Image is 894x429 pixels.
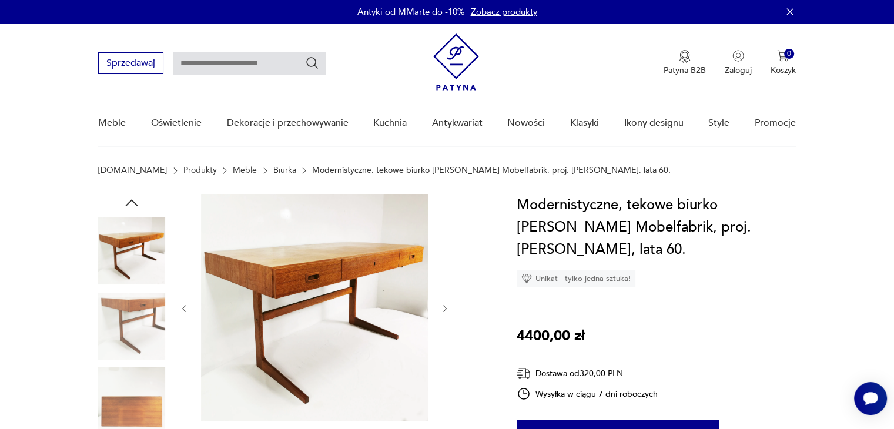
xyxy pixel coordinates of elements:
[708,100,729,146] a: Style
[771,50,796,76] button: 0Koszyk
[98,100,126,146] a: Meble
[517,366,531,381] img: Ikona dostawy
[312,166,671,175] p: Modernistyczne, tekowe biurko [PERSON_NAME] Mobelfabrik, proj. [PERSON_NAME], lata 60.
[517,366,658,381] div: Dostawa od 320,00 PLN
[570,100,599,146] a: Klasyki
[725,65,752,76] p: Zaloguj
[373,100,407,146] a: Kuchnia
[679,50,691,63] img: Ikona medalu
[233,166,257,175] a: Meble
[471,6,537,18] a: Zobacz produkty
[854,382,887,415] iframe: Smartsupp widget button
[771,65,796,76] p: Koszyk
[624,100,683,146] a: Ikony designu
[664,50,706,76] button: Patyna B2B
[517,194,796,261] h1: Modernistyczne, tekowe biurko [PERSON_NAME] Mobelfabrik, proj. [PERSON_NAME], lata 60.
[98,60,163,68] a: Sprzedawaj
[183,166,217,175] a: Produkty
[201,194,428,421] img: Zdjęcie produktu Modernistyczne, tekowe biurko Gorg Petersens Mobelfabrik, proj. Gorg Petersen, D...
[664,65,706,76] p: Patyna B2B
[151,100,202,146] a: Oświetlenie
[357,6,465,18] p: Antyki od MMarte do -10%
[755,100,796,146] a: Promocje
[98,166,167,175] a: [DOMAIN_NAME]
[433,33,479,91] img: Patyna - sklep z meblami i dekoracjami vintage
[725,50,752,76] button: Zaloguj
[777,50,789,62] img: Ikona koszyka
[226,100,348,146] a: Dekoracje i przechowywanie
[664,50,706,76] a: Ikona medaluPatyna B2B
[517,270,635,287] div: Unikat - tylko jedna sztuka!
[98,293,165,360] img: Zdjęcie produktu Modernistyczne, tekowe biurko Gorg Petersens Mobelfabrik, proj. Gorg Petersen, D...
[273,166,296,175] a: Biurka
[305,56,319,70] button: Szukaj
[98,217,165,284] img: Zdjęcie produktu Modernistyczne, tekowe biurko Gorg Petersens Mobelfabrik, proj. Gorg Petersen, D...
[784,49,794,59] div: 0
[517,325,585,347] p: 4400,00 zł
[521,273,532,284] img: Ikona diamentu
[507,100,545,146] a: Nowości
[432,100,483,146] a: Antykwariat
[98,52,163,74] button: Sprzedawaj
[732,50,744,62] img: Ikonka użytkownika
[517,387,658,401] div: Wysyłka w ciągu 7 dni roboczych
